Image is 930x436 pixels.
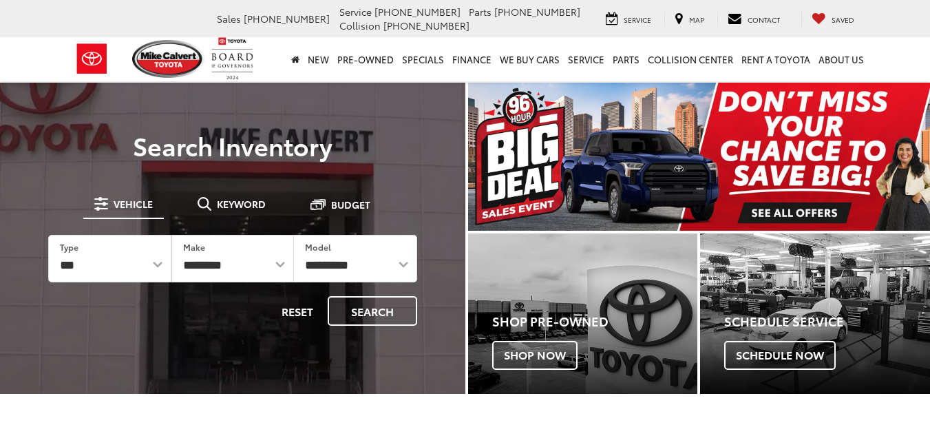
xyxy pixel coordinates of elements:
div: Toyota [468,233,698,395]
a: Specials [398,37,448,81]
h4: Schedule Service [724,315,930,329]
button: Search [328,296,417,326]
a: Home [287,37,304,81]
img: Mike Calvert Toyota [132,40,205,78]
span: Vehicle [114,199,153,209]
h3: Search Inventory [29,132,436,159]
span: Budget [331,200,370,209]
span: [PHONE_NUMBER] [244,12,330,25]
span: [PHONE_NUMBER] [374,5,461,19]
span: Collision [339,19,381,32]
img: Toyota [66,37,118,81]
label: Model [305,241,331,253]
span: Service [339,5,372,19]
h4: Shop Pre-Owned [492,315,698,329]
a: Pre-Owned [333,37,398,81]
a: Parts [609,37,644,81]
a: Finance [448,37,496,81]
a: Rent a Toyota [737,37,814,81]
span: Contact [748,14,780,25]
a: Service [564,37,609,81]
label: Type [60,241,78,253]
label: Make [183,241,205,253]
span: Service [624,14,651,25]
button: Reset [270,296,325,326]
span: Shop Now [492,341,578,370]
a: Shop Pre-Owned Shop Now [468,233,698,395]
span: Keyword [217,199,266,209]
a: Contact [717,12,790,27]
span: Map [689,14,704,25]
a: WE BUY CARS [496,37,564,81]
a: About Us [814,37,868,81]
span: Parts [469,5,492,19]
div: Toyota [700,233,930,395]
a: Map [664,12,715,27]
a: New [304,37,333,81]
span: Sales [217,12,241,25]
a: Schedule Service Schedule Now [700,233,930,395]
a: Collision Center [644,37,737,81]
span: Schedule Now [724,341,836,370]
a: My Saved Vehicles [801,12,865,27]
a: Service [595,12,662,27]
span: [PHONE_NUMBER] [494,5,580,19]
span: [PHONE_NUMBER] [383,19,469,32]
span: Saved [832,14,854,25]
